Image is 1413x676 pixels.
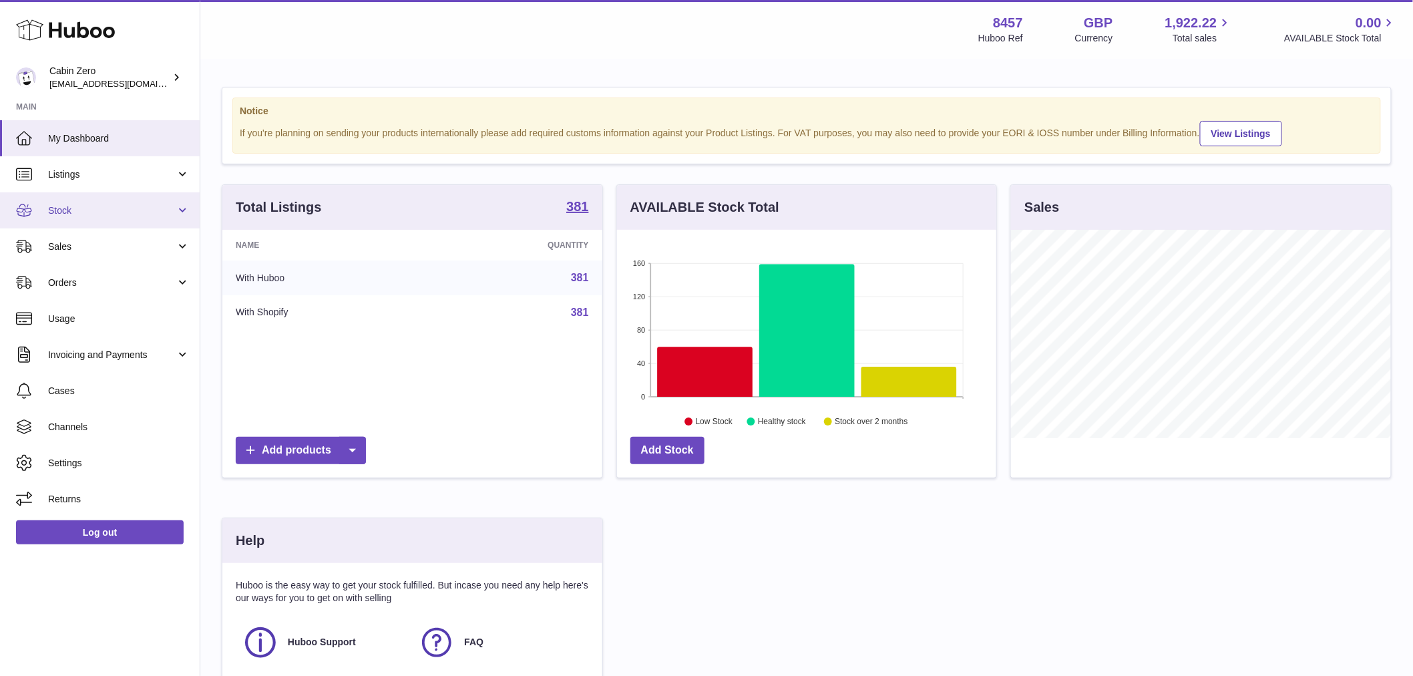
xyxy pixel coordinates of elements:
[571,307,589,318] a: 381
[1165,14,1217,32] span: 1,922.22
[696,417,733,427] text: Low Stock
[16,67,36,88] img: internalAdmin-8457@internal.huboo.com
[236,532,264,550] h3: Help
[48,132,190,145] span: My Dashboard
[835,417,907,427] text: Stock over 2 months
[1284,32,1397,45] span: AVAILABLE Stock Total
[48,385,190,397] span: Cases
[419,625,582,661] a: FAQ
[16,520,184,544] a: Log out
[1075,32,1113,45] div: Currency
[48,204,176,217] span: Stock
[236,579,589,605] p: Huboo is the easy way to get your stock fulfilled. But incase you need any help here's our ways f...
[222,230,427,261] th: Name
[48,457,190,470] span: Settings
[571,272,589,283] a: 381
[637,326,645,334] text: 80
[48,168,176,181] span: Listings
[48,277,176,289] span: Orders
[1284,14,1397,45] a: 0.00 AVAILABLE Stock Total
[1173,32,1232,45] span: Total sales
[630,437,704,464] a: Add Stock
[49,78,196,89] span: [EMAIL_ADDRESS][DOMAIN_NAME]
[1356,14,1382,32] span: 0.00
[1024,198,1059,216] h3: Sales
[48,240,176,253] span: Sales
[1165,14,1233,45] a: 1,922.22 Total sales
[566,200,588,213] strong: 381
[758,417,807,427] text: Healthy stock
[236,437,366,464] a: Add products
[48,313,190,325] span: Usage
[236,198,322,216] h3: Total Listings
[630,198,779,216] h3: AVAILABLE Stock Total
[641,393,645,401] text: 0
[464,636,483,649] span: FAQ
[48,421,190,434] span: Channels
[222,295,427,330] td: With Shopify
[427,230,602,261] th: Quantity
[48,349,176,361] span: Invoicing and Payments
[637,359,645,367] text: 40
[978,32,1023,45] div: Huboo Ref
[1084,14,1113,32] strong: GBP
[242,625,405,661] a: Huboo Support
[993,14,1023,32] strong: 8457
[288,636,356,649] span: Huboo Support
[240,105,1374,118] strong: Notice
[240,119,1374,146] div: If you're planning on sending your products internationally please add required customs informati...
[633,259,645,267] text: 160
[49,65,170,90] div: Cabin Zero
[633,293,645,301] text: 120
[1200,121,1282,146] a: View Listings
[566,200,588,216] a: 381
[48,493,190,506] span: Returns
[222,261,427,295] td: With Huboo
